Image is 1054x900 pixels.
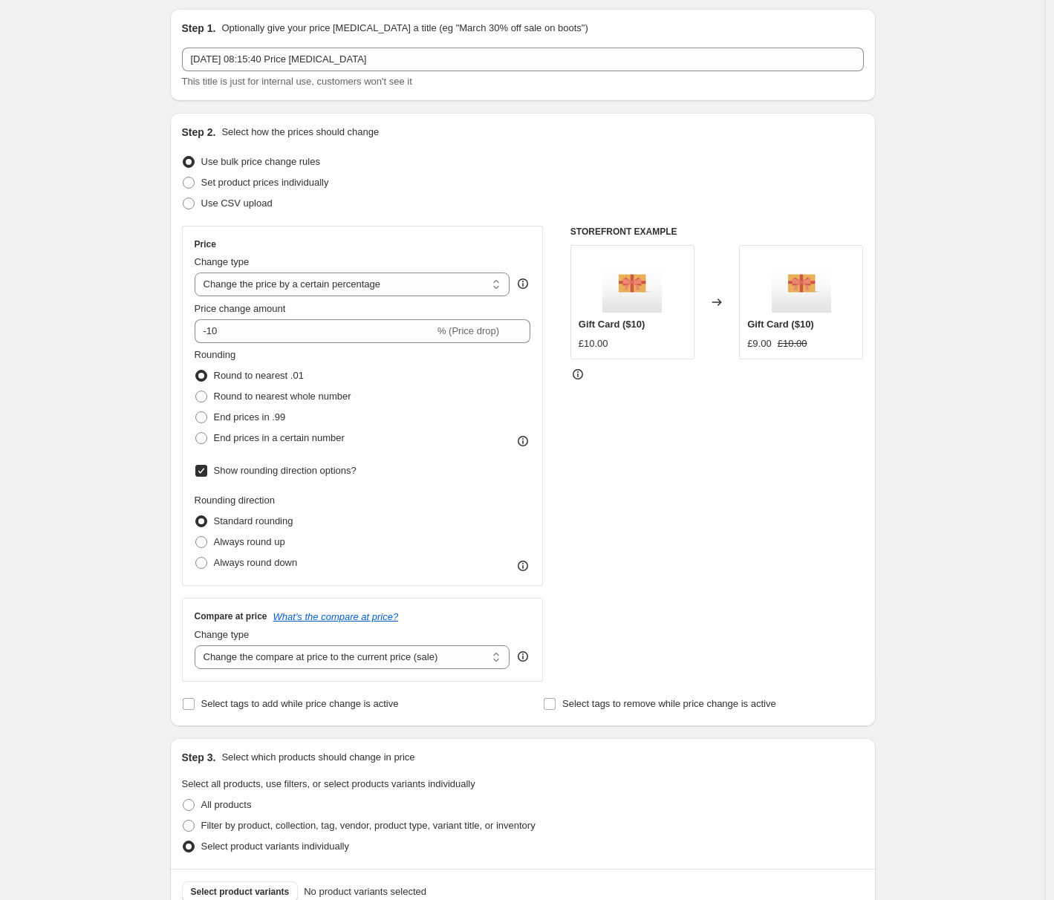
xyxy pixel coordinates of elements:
span: Use CSV upload [201,198,273,209]
button: What's the compare at price? [273,611,399,622]
img: gift_card_80x.png [772,253,831,313]
div: help [515,276,530,291]
span: Standard rounding [214,515,293,526]
h2: Step 2. [182,125,216,140]
p: Select which products should change in price [221,750,414,765]
span: % (Price drop) [437,325,499,336]
p: Select how the prices should change [221,125,379,140]
h2: Step 3. [182,750,216,765]
input: -15 [195,319,435,343]
span: Price change amount [195,303,286,314]
h6: STOREFRONT EXAMPLE [570,226,864,238]
span: End prices in a certain number [214,432,345,443]
span: Round to nearest whole number [214,391,351,402]
div: £9.00 [747,336,772,351]
span: Change type [195,256,250,267]
span: Always round down [214,557,298,568]
span: Select tags to add while price change is active [201,698,399,709]
div: help [515,649,530,664]
span: End prices in .99 [214,411,286,423]
span: This title is just for internal use, customers won't see it [182,76,412,87]
input: 30% off holiday sale [182,48,864,71]
h3: Price [195,238,216,250]
span: Filter by product, collection, tag, vendor, product type, variant title, or inventory [201,820,536,831]
span: Show rounding direction options? [214,465,357,476]
span: No product variants selected [304,884,426,899]
span: Select tags to remove while price change is active [562,698,776,709]
div: £10.00 [579,336,608,351]
span: Select product variants individually [201,841,349,852]
span: Rounding [195,349,236,360]
span: Select product variants [191,886,290,898]
span: All products [201,799,252,810]
span: Rounding direction [195,495,275,506]
span: Always round up [214,536,285,547]
p: Optionally give your price [MEDICAL_DATA] a title (eg "March 30% off sale on boots") [221,21,588,36]
span: Set product prices individually [201,177,329,188]
h2: Step 1. [182,21,216,36]
span: Change type [195,629,250,640]
span: Round to nearest .01 [214,370,304,381]
img: gift_card_80x.png [602,253,662,313]
h3: Compare at price [195,610,267,622]
span: Select all products, use filters, or select products variants individually [182,778,475,789]
span: Gift Card ($10) [579,319,645,330]
span: Gift Card ($10) [747,319,814,330]
strike: £10.00 [778,336,807,351]
span: Use bulk price change rules [201,156,320,167]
